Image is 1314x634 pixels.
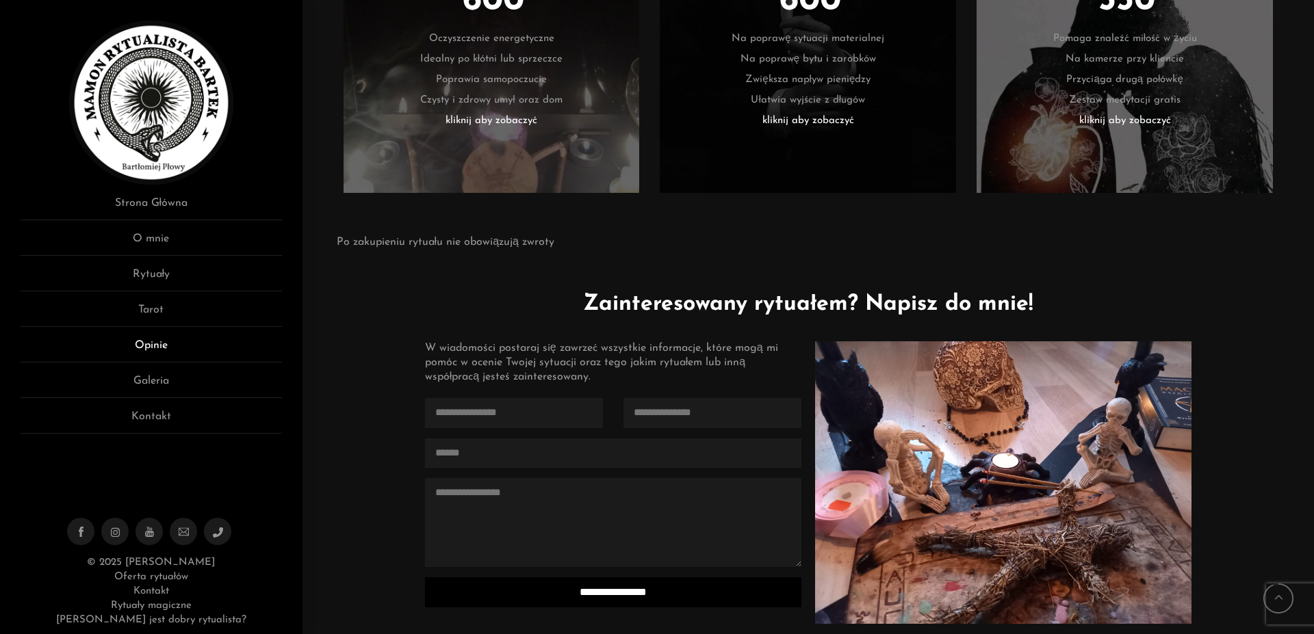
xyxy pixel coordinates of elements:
[364,29,619,49] li: Oczyszczenie energetyczne
[21,195,282,220] a: Strona Główna
[21,302,282,327] a: Tarot
[425,341,801,384] div: W wiadomości postaraj się zawrzeć wszystkie informacje, które mogą mi pomóc w ocenie Twojej sytua...
[56,615,246,625] a: [PERSON_NAME] jest dobry rytualista?
[21,337,282,362] a: Opinie
[69,21,233,185] img: Rytualista Bartek
[364,49,619,70] li: Idealny po kłótni lub sprzeczce
[680,70,936,90] li: Zwiększa napływ pieniędzy
[997,49,1252,70] li: Na kamerze przy kliencie
[680,90,936,111] li: Ułatwia wyjście z długów
[364,111,619,131] li: kliknij aby zobaczyć
[21,230,282,256] a: O mnie
[680,29,936,49] li: Na poprawę sytuacji materialnej
[21,408,282,434] a: Kontakt
[997,111,1252,131] li: kliknij aby zobaczyć
[364,70,619,90] li: Poprawia samopoczucie
[425,288,1191,321] h1: Zainteresowany rytuałem? Napisz do mnie!
[364,90,619,111] li: Czysty i zdrowy umył oraz dom
[21,373,282,398] a: Galeria
[680,111,936,131] li: kliknij aby zobaczyć
[997,90,1252,111] li: Zestaw medytacji gratis
[21,266,282,291] a: Rytuały
[111,600,192,611] a: Rytuały magiczne
[997,29,1252,49] li: Pomaga znaleźć miłość w życiu
[337,234,554,250] p: Po zakupieniu rytuału nie obowiązują zwroty
[680,49,936,70] li: Na poprawę bytu i zarobków
[997,70,1252,90] li: Przyciąga drugą połówkę
[133,586,169,596] a: Kontakt
[114,572,188,582] a: Oferta rytuałów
